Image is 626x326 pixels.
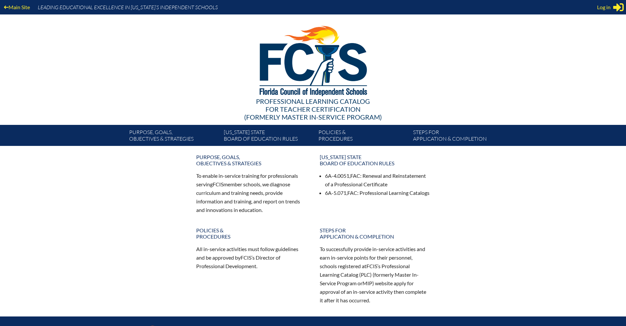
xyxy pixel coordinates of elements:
a: Purpose, goals,objectives & strategies [192,151,311,169]
li: 6A-5.071, : Professional Learning Catalogs [325,189,430,197]
a: Steps forapplication & completion [316,224,434,242]
p: To enable in-service training for professionals serving member schools, we diagnose curriculum an... [196,172,307,214]
span: FCIS [213,181,223,187]
span: PLC [361,271,370,278]
a: Main Site [1,3,33,12]
a: [US_STATE] StateBoard of Education rules [221,128,316,146]
div: Professional Learning Catalog (formerly Master In-service Program) [124,97,502,121]
a: [US_STATE] StateBoard of Education rules [316,151,434,169]
span: FCIS [241,254,251,261]
a: Purpose, goals,objectives & strategies [127,128,221,146]
span: MIP [362,280,372,286]
p: To successfully provide in-service activities and earn in-service points for their personnel, sch... [320,245,430,304]
span: FAC [350,173,360,179]
svg: Sign in or register [613,2,624,12]
span: FAC [347,190,357,196]
img: FCISlogo221.eps [245,14,381,104]
a: Policies &Procedures [316,128,410,146]
p: All in-service activities must follow guidelines and be approved by ’s Director of Professional D... [196,245,307,270]
a: Policies &Procedures [192,224,311,242]
span: for Teacher Certification [266,105,360,113]
li: 6A-4.0051, : Renewal and Reinstatement of a Professional Certificate [325,172,430,189]
a: Steps forapplication & completion [410,128,505,146]
span: Log in [597,3,611,11]
span: FCIS [366,263,377,269]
